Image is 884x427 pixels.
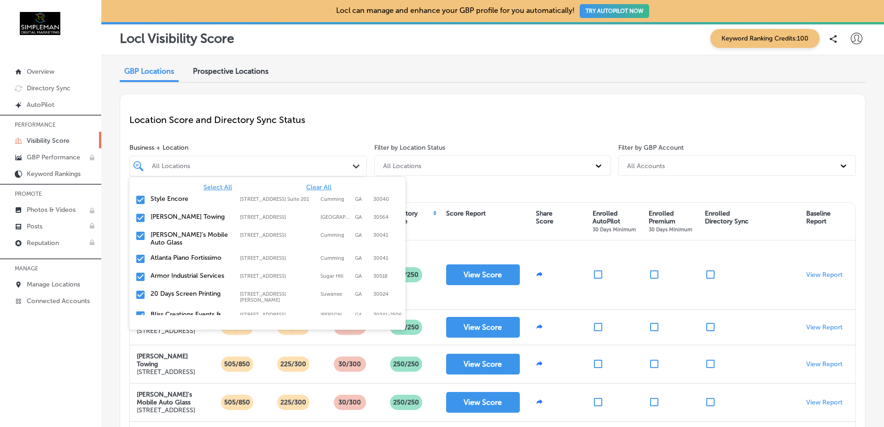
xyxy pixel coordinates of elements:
[137,327,195,335] p: [STREET_ADDRESS]
[306,183,331,191] span: Clear All
[390,267,422,282] p: 245 /250
[151,195,231,203] label: Style Encore
[446,317,520,338] button: View Score
[193,67,268,76] span: Prospective Locations
[240,214,316,220] label: 24 Pierces Pond Rd
[151,290,231,298] label: 20 Days Screen Printing
[593,210,636,233] div: Enrolled AutoPilot
[580,4,649,18] button: TRY AUTOPILOT NOW
[390,210,432,225] div: Directory Score
[27,153,80,161] p: GBP Performance
[204,183,232,191] span: Select All
[355,255,369,261] label: GA
[649,226,692,233] span: 30 Days Minimum
[320,312,350,318] label: Chamblee
[137,368,207,376] p: [STREET_ADDRESS]
[151,213,231,221] label: Potts Towing
[27,281,80,288] p: Manage Locations
[27,137,70,145] p: Visibility Score
[355,312,369,318] label: GA
[240,196,316,202] label: 655 Atlanta Rd. Suite 201
[320,232,350,238] label: Cumming
[27,297,90,305] p: Connected Accounts
[355,273,369,279] label: GA
[355,291,369,303] label: GA
[335,395,365,410] p: 30/300
[373,255,388,261] label: 30041
[27,101,54,109] p: AutoPilot
[320,196,350,202] label: Cumming
[240,255,316,261] label: 4415 Front Nine Dr, #300
[151,310,231,326] label: Bliss Creations Events & Designs
[240,291,316,303] label: 335 Brogdon Rd
[152,162,354,170] div: All Locations
[446,210,486,217] div: Score Report
[705,210,749,225] div: Enrolled Directory Sync
[355,196,369,202] label: GA
[221,395,254,410] p: 505/850
[320,273,350,279] label: Sugar Hill
[373,214,389,220] label: 30564
[649,210,692,233] div: Enrolled Premium
[151,272,231,280] label: Armor Industrial Services
[277,357,310,372] p: 225/300
[373,291,389,303] label: 30024
[710,29,820,48] span: Keyword Ranking Credits: 100
[373,312,402,318] label: 30341-2506
[240,312,316,318] label: 5522 New Peachtree Rd; Suite 111
[373,273,388,279] label: 30518
[373,196,389,202] label: 30040
[221,357,254,372] p: 505/850
[806,360,843,368] a: View Report
[137,406,207,414] p: [STREET_ADDRESS]
[446,354,520,374] button: View Score
[15,12,65,35] img: 296aa514-ed6e-4ee0-bf14-81754bc0d282sdm-blackbg.png
[151,254,231,262] label: Atlanta Piano Fortissimo
[373,232,388,238] label: 30041
[137,391,192,406] strong: [PERSON_NAME]'s Mobile Auto Glass
[383,162,421,170] div: All Locations
[355,214,369,220] label: GA
[129,144,367,152] span: Business + Location
[277,395,310,410] p: 225/300
[27,68,54,76] p: Overview
[137,352,188,368] strong: [PERSON_NAME] Towing
[536,210,553,225] div: Share Score
[355,232,369,238] label: GA
[446,264,520,285] button: View Score
[390,320,423,335] p: 250 /250
[320,255,350,261] label: Cumming
[320,291,350,303] label: Suwanee
[124,67,174,76] span: GBP Locations
[806,271,843,279] a: View Report
[806,398,843,406] a: View Report
[151,231,231,246] label: Jose's Mobile Auto Glass
[320,214,350,220] label: Murrayville
[27,222,42,230] p: Posts
[335,357,365,372] p: 30/300
[618,144,684,152] label: Filter by GBP Account
[390,395,423,410] p: 250 /250
[627,162,665,170] div: All Accounts
[390,357,423,372] p: 250 /250
[806,210,831,225] div: Baseline Report
[27,170,81,178] p: Keyword Rankings
[446,392,520,413] button: View Score
[374,144,445,152] label: Filter by Location Status
[27,206,76,214] p: Photos & Videos
[806,323,843,331] a: View Report
[593,226,636,233] span: 30 Days Minimum
[27,239,59,247] p: Reputation
[129,114,856,125] p: Location Score and Directory Sync Status
[120,31,234,46] p: Locl Visibility Score
[240,273,316,279] label: 4988 West Broad Street Northeast; Suite 101-G
[27,84,70,92] p: Directory Sync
